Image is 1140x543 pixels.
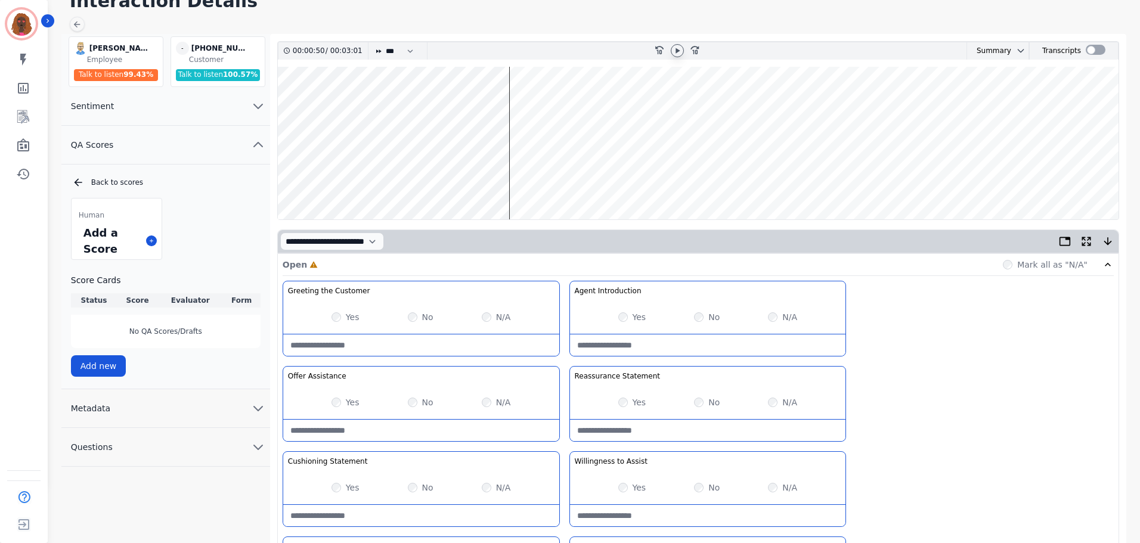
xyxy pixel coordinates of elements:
[288,286,370,296] h3: Greeting the Customer
[708,311,720,323] label: No
[191,42,251,55] div: [PHONE_NUMBER]
[346,396,360,408] label: Yes
[782,311,797,323] label: N/A
[251,138,265,152] svg: chevron up
[251,440,265,454] svg: chevron down
[1017,259,1088,271] label: Mark all as "N/A"
[967,42,1011,60] div: Summary
[496,396,511,408] label: N/A
[61,389,270,428] button: Metadata chevron down
[782,482,797,494] label: N/A
[72,176,261,188] div: Back to scores
[89,42,149,55] div: [PERSON_NAME]
[346,311,360,323] label: Yes
[346,482,360,494] label: Yes
[251,99,265,113] svg: chevron down
[61,441,122,453] span: Questions
[79,210,104,220] span: Human
[71,293,117,308] th: Status
[1016,46,1026,55] svg: chevron down
[158,293,223,308] th: Evaluator
[176,42,189,55] span: -
[288,371,346,381] h3: Offer Assistance
[1011,46,1026,55] button: chevron down
[7,10,36,38] img: Bordered avatar
[117,293,158,308] th: Score
[422,482,433,494] label: No
[288,457,368,466] h3: Cushioning Statement
[575,286,642,296] h3: Agent Introduction
[71,355,126,377] button: Add new
[176,69,261,81] div: Talk to listen
[575,457,648,466] h3: Willingness to Assist
[782,396,797,408] label: N/A
[575,371,660,381] h3: Reassurance Statement
[422,311,433,323] label: No
[71,315,261,348] div: No QA Scores/Drafts
[74,69,159,81] div: Talk to listen
[496,482,511,494] label: N/A
[71,274,261,286] h3: Score Cards
[633,311,646,323] label: Yes
[81,222,141,259] div: Add a Score
[708,396,720,408] label: No
[633,482,646,494] label: Yes
[189,55,262,64] div: Customer
[328,42,361,60] div: 00:03:01
[223,70,258,79] span: 100.57 %
[633,396,646,408] label: Yes
[708,482,720,494] label: No
[61,100,123,112] span: Sentiment
[283,259,307,271] p: Open
[293,42,365,60] div: /
[1042,42,1081,60] div: Transcripts
[223,293,261,308] th: Form
[251,401,265,415] svg: chevron down
[422,396,433,408] label: No
[293,42,326,60] div: 00:00:50
[87,55,160,64] div: Employee
[61,126,270,165] button: QA Scores chevron up
[61,87,270,126] button: Sentiment chevron down
[496,311,511,323] label: N/A
[61,139,123,151] span: QA Scores
[61,402,120,414] span: Metadata
[61,428,270,467] button: Questions chevron down
[123,70,153,79] span: 99.43 %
